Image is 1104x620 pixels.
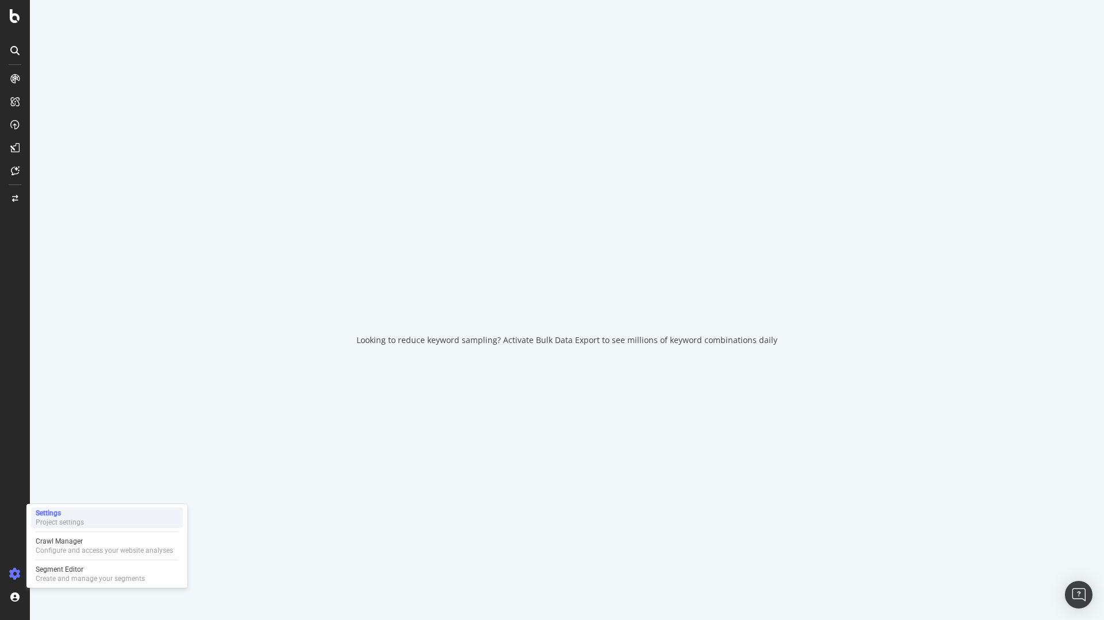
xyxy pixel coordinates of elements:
div: Project settings [36,518,84,527]
div: Open Intercom Messenger [1065,581,1092,609]
a: Crawl ManagerConfigure and access your website analyses [31,536,183,556]
div: Looking to reduce keyword sampling? Activate Bulk Data Export to see millions of keyword combinat... [356,334,777,346]
a: SettingsProject settings [31,507,183,528]
div: Crawl Manager [36,537,173,546]
div: Create and manage your segments [36,574,145,583]
div: Segment Editor [36,565,145,574]
div: Configure and access your website analyses [36,546,173,555]
div: animation [526,275,608,316]
a: Segment EditorCreate and manage your segments [31,564,183,584]
div: Settings [36,509,84,518]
